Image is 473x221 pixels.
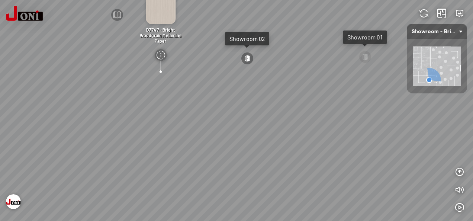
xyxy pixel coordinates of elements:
[419,9,428,18] img: logo
[413,47,461,86] img: MB_Showroom_Jon_JRZZ7CPKZ2P.png
[6,194,21,209] img: joni_WA4YW3LARTUE.jpg
[229,35,265,42] div: Showroom 02
[6,6,43,21] img: logo
[412,24,462,39] span: Showroom - Bright
[155,49,167,61] img: icon_informatio_KCAMWAH6RHF3.svg
[347,33,383,41] div: Showroom 01
[140,27,182,44] span: D7747 - Bright Woodgrain Melamine Paper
